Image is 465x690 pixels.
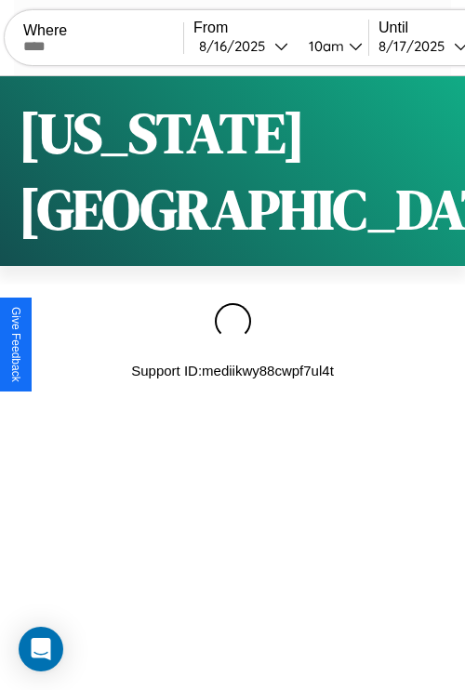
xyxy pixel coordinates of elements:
div: Give Feedback [9,307,22,382]
div: 8 / 17 / 2025 [379,37,454,55]
button: 8/16/2025 [193,36,294,56]
label: Where [23,22,183,39]
button: 10am [294,36,368,56]
div: 8 / 16 / 2025 [199,37,274,55]
label: From [193,20,368,36]
div: 10am [299,37,349,55]
p: Support ID: mediikwy88cwpf7ul4t [131,358,334,383]
div: Open Intercom Messenger [19,627,63,671]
